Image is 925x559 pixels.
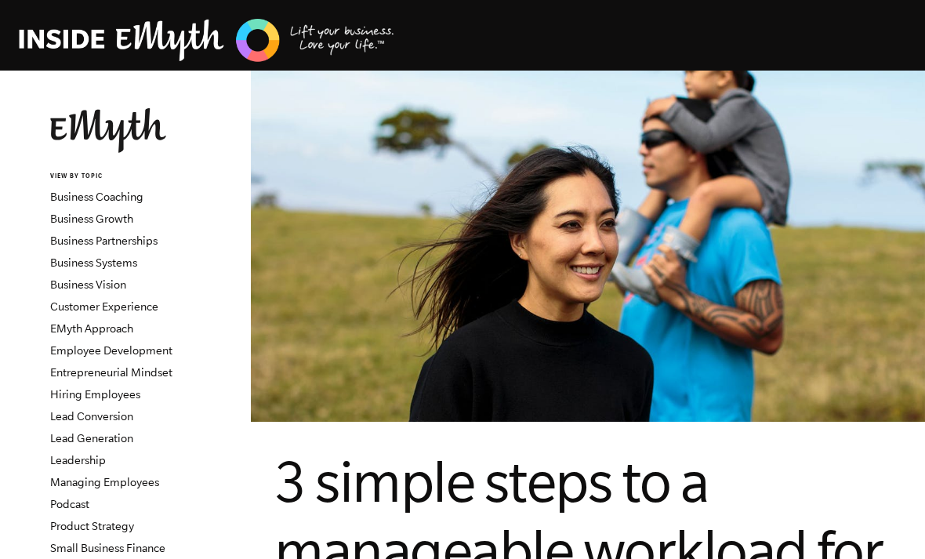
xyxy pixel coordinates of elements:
a: Employee Development [50,344,172,357]
a: Business Partnerships [50,234,158,247]
a: Leadership [50,454,106,466]
a: Business Vision [50,278,126,291]
a: Podcast [50,498,89,510]
a: Business Systems [50,256,137,269]
a: Product Strategy [50,520,134,532]
a: Customer Experience [50,300,158,313]
a: Small Business Finance [50,542,165,554]
iframe: Chat Widget [847,484,925,559]
a: Managing Employees [50,476,159,488]
a: Business Coaching [50,191,143,203]
a: Business Growth [50,212,133,225]
a: Hiring Employees [50,388,140,401]
a: Entrepreneurial Mindset [50,366,172,379]
img: EMyth Business Coaching [19,16,395,64]
h6: VIEW BY TOPIC [50,172,239,182]
a: Lead Generation [50,432,133,445]
a: EMyth Approach [50,322,133,335]
a: Lead Conversion [50,410,133,423]
img: EMyth [50,108,166,153]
